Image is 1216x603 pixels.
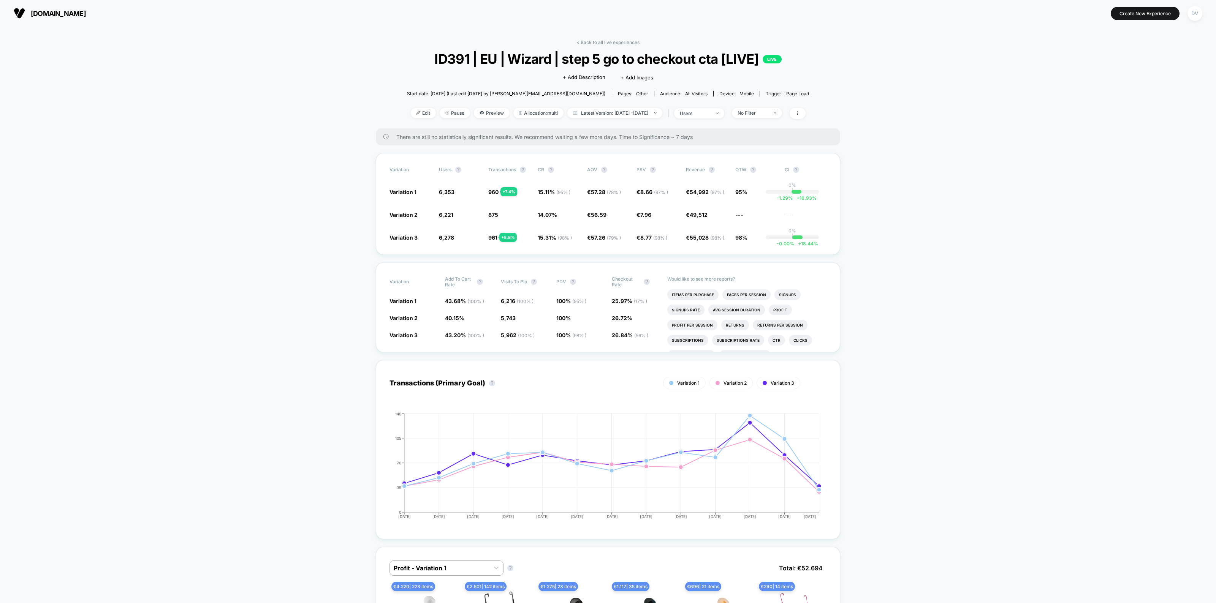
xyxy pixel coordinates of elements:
[519,111,522,115] img: rebalance
[636,189,668,195] span: €
[788,228,796,234] p: 0%
[612,315,632,321] span: 26.72 %
[591,212,606,218] span: 56.59
[558,235,572,241] span: ( 98 % )
[489,380,495,386] button: ?
[722,289,771,300] li: Pages Per Session
[389,315,418,321] span: Variation 2
[591,234,621,241] span: 57.26
[612,332,648,338] span: 26.84 %
[686,189,724,195] span: €
[792,234,793,239] p: |
[440,108,470,118] span: Pause
[744,514,756,519] tspan: [DATE]
[798,241,801,246] span: +
[538,189,570,195] span: 15.11 %
[716,112,719,114] img: end
[738,110,768,116] div: No Filter
[502,514,515,519] tspan: [DATE]
[389,189,416,195] span: Variation 1
[804,514,816,519] tspan: [DATE]
[636,234,667,241] span: €
[667,276,826,282] p: Would like to see more reports?
[667,350,715,361] li: Visits To Plp Rate
[709,514,722,519] tspan: [DATE]
[607,189,621,195] span: ( 78 % )
[548,167,554,173] button: ?
[686,212,708,218] span: €
[654,189,668,195] span: ( 97 % )
[14,8,25,19] img: Visually logo
[774,289,801,300] li: Signups
[634,333,648,338] span: ( 56 % )
[455,167,461,173] button: ?
[789,335,812,346] li: Clicks
[735,167,777,173] span: OTW
[735,212,743,218] span: ---
[685,91,708,96] span: All Visitors
[389,276,431,287] span: Variation
[677,380,700,386] span: Variation 1
[389,298,416,304] span: Variation 1
[735,234,747,241] span: 98%
[537,514,549,519] tspan: [DATE]
[710,189,724,195] span: ( 97 % )
[666,108,674,119] span: |
[567,108,662,118] span: Latest Version: [DATE] - [DATE]
[445,276,473,287] span: Add To Cart Rate
[709,167,715,173] button: ?
[650,167,656,173] button: ?
[667,305,705,315] li: Signups Rate
[636,167,646,172] span: PSV
[636,91,648,96] span: other
[640,234,667,241] span: 8.77
[587,234,621,241] span: €
[771,380,794,386] span: Variation 3
[538,234,572,241] span: 15.31 %
[796,195,800,201] span: +
[538,212,557,218] span: 14.07 %
[591,189,621,195] span: 57.28
[467,514,480,519] tspan: [DATE]
[499,233,517,242] div: + 8.8 %
[518,333,535,338] span: ( 100 % )
[398,514,411,519] tspan: [DATE]
[1111,7,1180,20] button: Create New Experience
[556,189,570,195] span: ( 95 % )
[794,241,818,246] span: 18.44 %
[667,320,717,330] li: Profit Per Session
[445,315,464,321] span: 40.15 %
[750,167,756,173] button: ?
[621,74,653,81] span: + Add Images
[793,167,799,173] button: ?
[686,167,705,172] span: Revenue
[433,514,445,519] tspan: [DATE]
[690,212,708,218] span: 49,512
[587,212,606,218] span: €
[612,582,649,591] span: € 1.117 | 35 items
[640,212,651,218] span: 7.96
[612,276,640,287] span: Checkout Rate
[788,182,796,188] p: 0%
[774,112,776,114] img: end
[759,582,795,591] span: € 290 | 14 items
[507,565,513,571] button: ?
[389,167,431,173] span: Variation
[395,411,401,416] tspan: 140
[612,298,647,304] span: 25.97 %
[606,514,618,519] tspan: [DATE]
[439,234,454,241] span: 6,278
[793,195,817,201] span: 16.93 %
[439,189,454,195] span: 6,353
[576,39,640,45] a: < Back to all live experiences
[520,167,526,173] button: ?
[477,279,483,285] button: ?
[397,485,401,489] tspan: 35
[587,189,621,195] span: €
[416,111,420,115] img: edit
[686,234,724,241] span: €
[11,7,88,19] button: [DOMAIN_NAME]
[644,279,650,285] button: ?
[674,514,687,519] tspan: [DATE]
[31,9,86,17] span: [DOMAIN_NAME]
